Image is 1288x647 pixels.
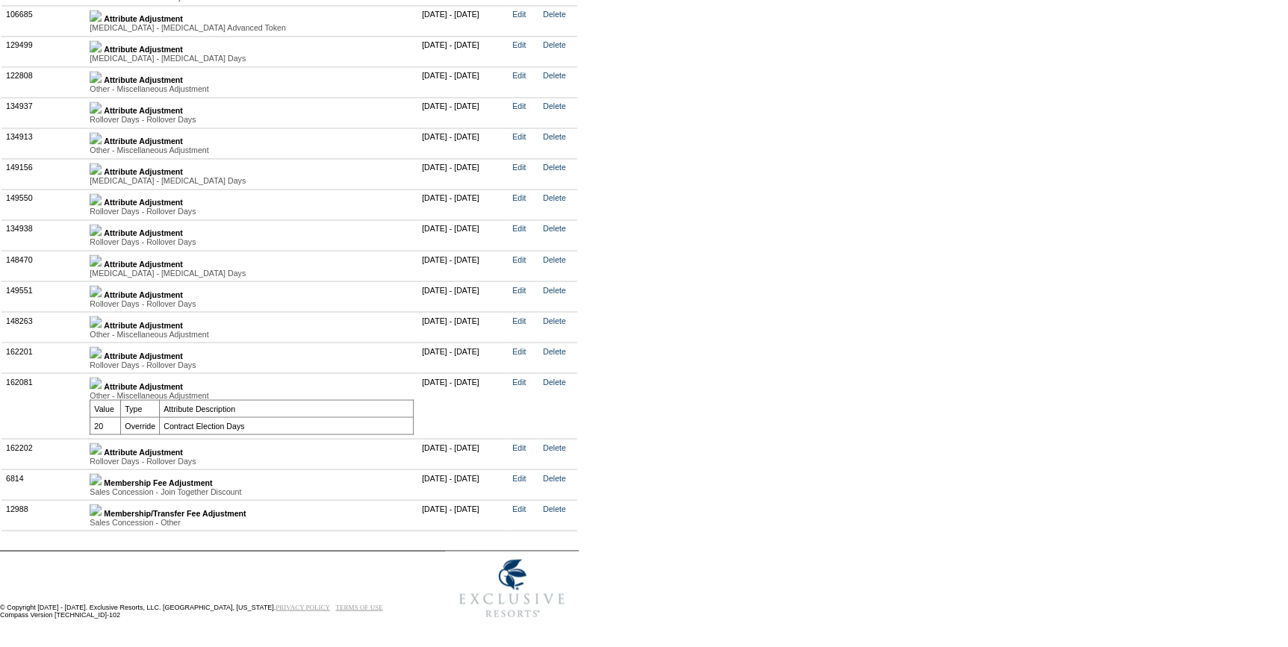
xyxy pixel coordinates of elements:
a: Edit [512,40,526,49]
b: Membership Fee Adjustment [104,478,212,487]
img: b_plus.gif [90,316,102,328]
div: Rollover Days - Rollover Days [90,360,414,369]
a: Edit [512,163,526,172]
td: 122808 [2,66,86,97]
td: Contract Election Days [160,416,414,434]
td: 148470 [2,250,86,281]
a: Delete [543,316,566,325]
div: Rollover Days - Rollover Days [90,456,414,465]
a: Edit [512,473,526,482]
div: [MEDICAL_DATA] - [MEDICAL_DATA] Days [90,54,414,63]
td: [DATE] - [DATE] [418,250,508,281]
a: Delete [543,346,566,355]
b: Attribute Adjustment [104,228,183,237]
div: Rollover Days - Rollover Days [90,207,414,216]
b: Attribute Adjustment [104,320,183,329]
a: Delete [543,443,566,451]
td: 149156 [2,158,86,189]
a: Edit [512,10,526,19]
a: Edit [512,346,526,355]
b: Membership/Transfer Fee Adjustment [104,508,246,517]
div: Rollover Days - Rollover Days [90,237,414,246]
a: Delete [543,285,566,294]
b: Attribute Adjustment [104,137,183,146]
img: b_plus.gif [90,132,102,144]
a: Edit [512,71,526,80]
img: b_plus.gif [90,101,102,113]
img: b_plus.gif [90,254,102,266]
a: TERMS OF USE [336,603,383,610]
img: b_plus.gif [90,40,102,52]
img: b_plus.gif [90,163,102,175]
a: Edit [512,101,526,110]
img: b_plus.gif [90,443,102,454]
td: Attribute Description [160,399,414,416]
a: Delete [543,254,566,263]
a: Delete [543,10,566,19]
img: b_minus.gif [90,377,102,389]
td: 134913 [2,128,86,158]
div: [MEDICAL_DATA] - [MEDICAL_DATA] Advanced Token [90,23,414,32]
img: b_plus.gif [90,71,102,83]
div: [MEDICAL_DATA] - [MEDICAL_DATA] Days [90,176,414,185]
a: Delete [543,101,566,110]
td: [DATE] - [DATE] [418,499,508,530]
div: Rollover Days - Rollover Days [90,115,414,124]
a: Edit [512,193,526,202]
td: 148263 [2,311,86,342]
a: Delete [543,377,566,386]
td: [DATE] - [DATE] [418,219,508,250]
td: [DATE] - [DATE] [418,469,508,499]
div: Other - Miscellaneous Adjustment [90,329,414,338]
td: Value [90,399,121,416]
td: [DATE] - [DATE] [418,311,508,342]
img: b_plus.gif [90,473,102,485]
img: Exclusive Resorts [445,551,579,625]
td: [DATE] - [DATE] [418,372,508,438]
a: Edit [512,443,526,451]
a: Edit [512,316,526,325]
td: [DATE] - [DATE] [418,97,508,128]
a: Delete [543,163,566,172]
img: b_plus.gif [90,346,102,358]
b: Attribute Adjustment [104,198,183,207]
td: 12988 [2,499,86,530]
img: b_plus.gif [90,224,102,236]
b: Attribute Adjustment [104,381,183,390]
td: 162202 [2,438,86,469]
a: Edit [512,377,526,386]
div: Other - Miscellaneous Adjustment [90,146,414,154]
td: 129499 [2,36,86,66]
img: b_plus.gif [90,285,102,297]
a: Delete [543,224,566,233]
a: Delete [543,132,566,141]
a: Delete [543,193,566,202]
a: Delete [543,504,566,513]
b: Attribute Adjustment [104,447,183,456]
a: Edit [512,285,526,294]
a: Edit [512,132,526,141]
td: [DATE] - [DATE] [418,66,508,97]
td: [DATE] - [DATE] [418,438,508,469]
a: Delete [543,473,566,482]
div: Sales Concession - Join Together Discount [90,487,414,496]
td: 20 [90,416,121,434]
a: Delete [543,40,566,49]
td: 6814 [2,469,86,499]
td: [DATE] - [DATE] [418,189,508,219]
img: b_plus.gif [90,504,102,516]
div: Rollover Days - Rollover Days [90,299,414,307]
a: Delete [543,71,566,80]
td: Override [121,416,160,434]
td: [DATE] - [DATE] [418,36,508,66]
a: PRIVACY POLICY [276,603,330,610]
a: Edit [512,254,526,263]
b: Attribute Adjustment [104,14,183,23]
div: [MEDICAL_DATA] - [MEDICAL_DATA] Days [90,268,414,277]
td: [DATE] - [DATE] [418,342,508,372]
img: b_plus.gif [90,10,102,22]
td: 149550 [2,189,86,219]
div: Other - Miscellaneous Adjustment [90,390,414,399]
b: Attribute Adjustment [104,45,183,54]
td: Type [121,399,160,416]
